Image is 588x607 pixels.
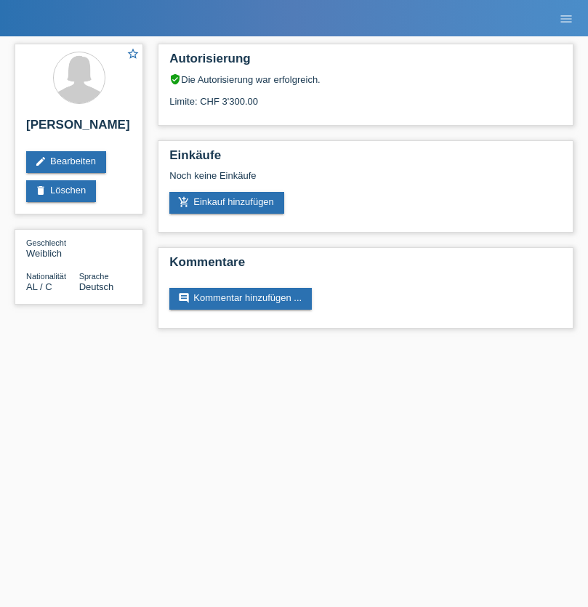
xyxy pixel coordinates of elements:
i: edit [35,156,47,167]
a: commentKommentar hinzufügen ... [169,288,312,310]
i: add_shopping_cart [178,196,190,208]
a: star_border [126,47,140,63]
span: Geschlecht [26,238,66,247]
div: Noch keine Einkäufe [169,170,562,192]
div: Die Autorisierung war erfolgreich. [169,73,562,85]
a: menu [552,14,581,23]
div: Limite: CHF 3'300.00 [169,85,562,107]
h2: Kommentare [169,255,562,277]
a: add_shopping_cartEinkauf hinzufügen [169,192,284,214]
i: menu [559,12,573,26]
h2: Einkäufe [169,148,562,170]
h2: [PERSON_NAME] [26,118,132,140]
a: editBearbeiten [26,151,106,173]
i: delete [35,185,47,196]
span: Sprache [79,272,109,281]
span: Albanien / C / 25.10.2014 [26,281,52,292]
h2: Autorisierung [169,52,562,73]
i: verified_user [169,73,181,85]
i: comment [178,292,190,304]
div: Weiblich [26,237,79,259]
i: star_border [126,47,140,60]
span: Nationalität [26,272,66,281]
span: Deutsch [79,281,114,292]
a: deleteLöschen [26,180,96,202]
